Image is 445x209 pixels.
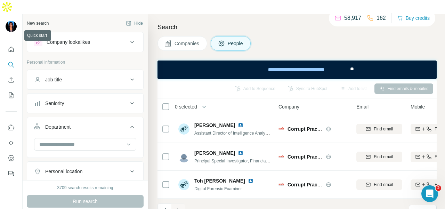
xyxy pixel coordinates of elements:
[374,182,393,188] span: Find email
[248,178,253,184] img: LinkedIn logo
[377,14,386,22] p: 162
[47,39,90,46] div: Company lookalikes
[6,167,17,180] button: Feedback
[421,185,438,202] iframe: Intercom live chat
[178,123,189,135] img: Avatar
[194,158,308,163] span: Principal Special Investigator, Financial Investigations Branch
[27,34,143,50] button: Company lookalikes
[45,76,62,83] div: Job title
[157,22,437,32] h4: Search
[436,185,441,191] span: 2
[27,119,143,138] button: Department
[6,152,17,164] button: Dashboard
[57,185,113,191] div: 3709 search results remaining
[27,163,143,180] button: Personal location
[356,103,369,110] span: Email
[27,59,144,65] p: Personal information
[6,89,17,102] button: My lists
[356,152,402,162] button: Find email
[178,179,189,190] img: Avatar
[238,150,243,156] img: LinkedIn logo
[6,21,17,32] img: Avatar
[6,74,17,86] button: Enrich CSV
[27,20,49,26] div: New search
[6,137,17,149] button: Use Surfe API
[27,95,143,112] button: Seniority
[278,126,284,132] img: Logo of Corrupt Practices Investigation Bureau
[45,168,82,175] div: Personal location
[356,124,402,134] button: Find email
[194,130,285,136] span: Assistant Director of Intelligence Analysis Branch
[45,123,71,130] div: Department
[157,61,437,79] iframe: Banner
[175,40,200,47] span: Companies
[27,71,143,88] button: Job title
[356,179,402,190] button: Find email
[397,13,430,23] button: Buy credits
[278,182,284,187] img: Logo of Corrupt Practices Investigation Bureau
[288,126,378,132] span: Corrupt Practices Investigation Bureau
[278,103,299,110] span: Company
[175,103,197,110] span: 0 selected
[6,121,17,134] button: Use Surfe on LinkedIn
[344,14,361,22] p: 58,917
[288,154,378,160] span: Corrupt Practices Investigation Bureau
[288,182,378,187] span: Corrupt Practices Investigation Bureau
[238,122,243,128] img: LinkedIn logo
[45,100,64,107] div: Seniority
[278,154,284,160] img: Logo of Corrupt Practices Investigation Bureau
[228,40,244,47] span: People
[194,150,235,156] span: [PERSON_NAME]
[194,186,242,191] span: Digital Forensic Examiner
[121,18,148,29] button: Hide
[194,122,235,129] span: [PERSON_NAME]
[411,103,425,110] span: Mobile
[178,151,189,162] img: Avatar
[6,58,17,71] button: Search
[6,43,17,56] button: Quick start
[374,126,393,132] span: Find email
[194,177,245,184] span: Toh [PERSON_NAME]
[374,154,393,160] span: Find email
